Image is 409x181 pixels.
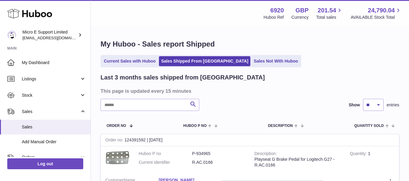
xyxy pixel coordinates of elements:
div: Playseat G Brake Pedal for Logitech G27 - R.AC.0166 [255,157,341,168]
span: 24,790.04 [368,6,395,15]
span: My Dashboard [22,60,86,66]
span: entries [387,102,399,108]
h3: This page is updated every 15 minutes [101,88,398,94]
span: Sales [22,109,80,115]
span: Description [268,124,293,128]
a: 24,790.04 AVAILABLE Stock Total [351,6,402,20]
img: contact@micropcsupport.com [7,31,16,40]
a: Sales Shipped From [GEOGRAPHIC_DATA] [159,56,250,66]
dd: R.AC.0166 [192,160,245,165]
span: Quantity Sold [354,124,384,128]
strong: Quantity [350,151,368,157]
span: Sales [22,124,86,130]
dd: P-934965 [192,151,245,157]
div: Huboo Ref [264,15,284,20]
a: Current Sales with Huboo [102,56,158,66]
span: Listings [22,76,80,82]
dt: Current identifier [139,160,192,165]
span: Add Manual Order [22,139,86,145]
img: $_57.JPG [105,151,130,165]
div: Currency [292,15,309,20]
td: 1 [345,146,399,173]
span: [EMAIL_ADDRESS][DOMAIN_NAME] [22,35,89,40]
strong: Description [255,151,277,157]
a: Sales Not With Huboo [252,56,300,66]
div: Micro E Support Limited [22,29,77,41]
h1: My Huboo - Sales report Shipped [101,39,399,49]
span: AVAILABLE Stock Total [351,15,402,20]
span: 201.54 [318,6,336,15]
span: Orders [22,154,80,160]
label: Show [349,102,360,108]
a: 201.54 Total sales [316,6,343,20]
strong: 6920 [270,6,284,15]
span: Huboo P no [183,124,206,128]
dt: Huboo P no [139,151,192,157]
strong: GBP [295,6,308,15]
span: Total sales [316,15,343,20]
strong: Order no [105,137,124,144]
a: Log out [7,158,83,169]
h2: Last 3 months sales shipped from [GEOGRAPHIC_DATA] [101,73,265,82]
div: 124391592 | [DATE] [101,134,399,146]
span: Order No [107,124,126,128]
span: Stock [22,92,80,98]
